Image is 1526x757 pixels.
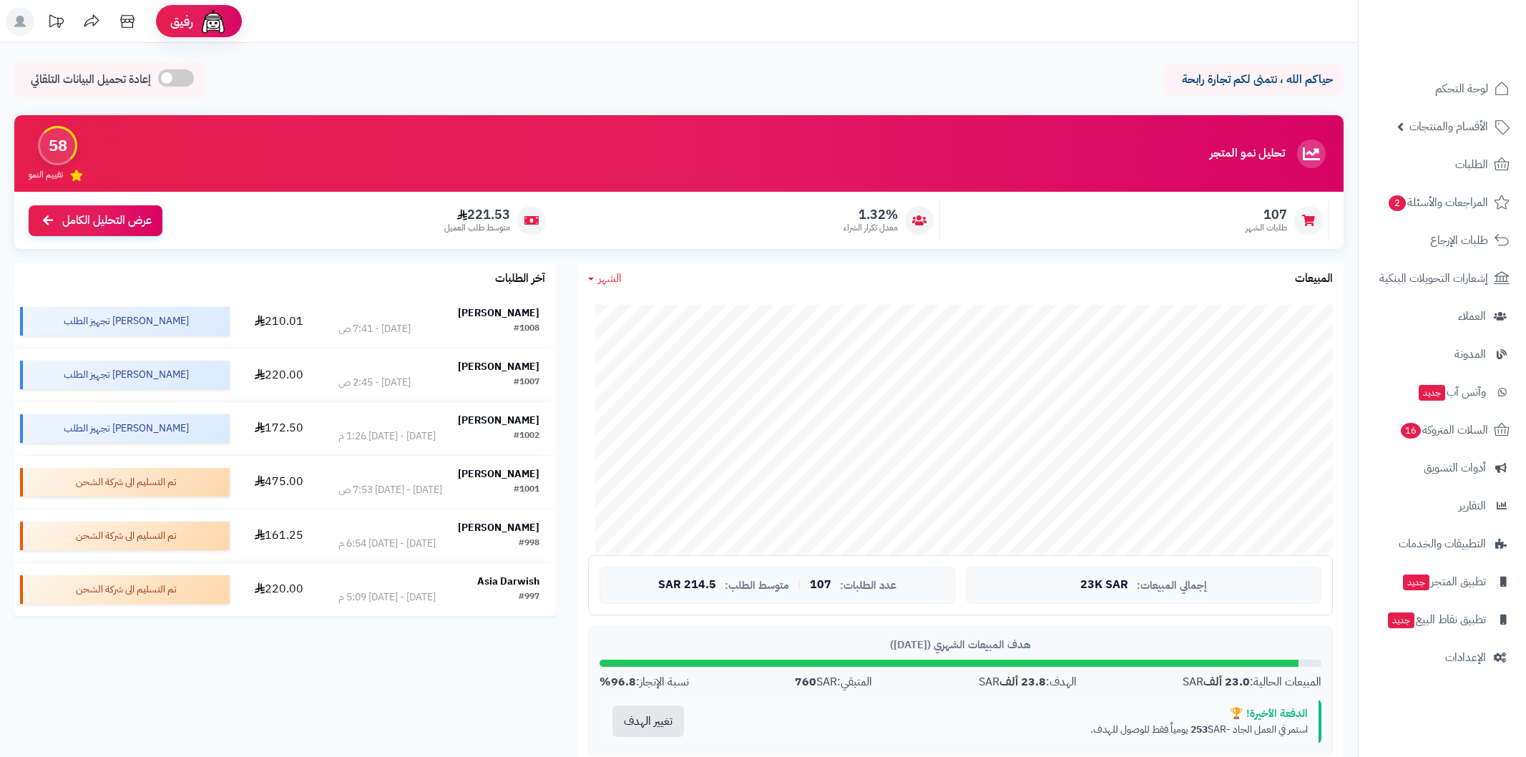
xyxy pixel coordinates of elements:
[1295,273,1333,285] h3: المبيعات
[1367,602,1517,637] a: تطبيق نقاط البيعجديد
[1459,496,1486,516] span: التقارير
[1367,489,1517,523] a: التقارير
[338,537,436,551] div: [DATE] - [DATE] 6:54 م
[1386,610,1486,630] span: تطبيق نقاط البيع
[1367,413,1517,447] a: السلات المتروكة16
[600,673,636,690] strong: 96.8%
[444,207,510,223] span: 221.53
[458,467,539,482] strong: [PERSON_NAME]
[477,574,539,589] strong: Asia Darwish
[1388,612,1414,628] span: جديد
[1367,185,1517,220] a: المراجعات والأسئلة2
[1137,580,1207,592] span: إجمالي المبيعات:
[1367,640,1517,675] a: الإعدادات
[1367,261,1517,296] a: إشعارات التحويلات البنكية
[1417,382,1486,402] span: وآتس آب
[795,674,872,690] div: المتبقي: SAR
[1367,337,1517,371] a: المدونة
[1458,306,1486,326] span: العملاء
[1429,40,1512,70] img: logo-2.png
[338,322,411,336] div: [DATE] - 7:41 ص
[62,213,152,229] span: عرض التحليل الكامل
[843,222,898,234] span: معدل تكرار الشراء
[519,537,539,551] div: #998
[1367,223,1517,258] a: طلبات الإرجاع
[843,207,898,223] span: 1.32%
[600,674,689,690] div: نسبة الإنجاز:
[725,580,789,592] span: متوسط الطلب:
[235,509,322,562] td: 161.25
[1175,72,1333,88] p: حياكم الله ، نتمنى لكم تجارة رابحة
[588,270,622,287] a: الشهر
[495,273,545,285] h3: آخر الطلبات
[598,270,622,287] span: الشهر
[199,7,228,36] img: ai-face.png
[708,723,1308,737] p: استمر في العمل الجاد - SAR يومياً فقط للوصول للهدف.
[29,205,162,236] a: عرض التحليل الكامل
[458,359,539,374] strong: [PERSON_NAME]
[235,402,322,455] td: 172.50
[1387,192,1488,213] span: المراجعات والأسئلة
[338,376,411,390] div: [DATE] - 2:45 ص
[514,322,539,336] div: #1008
[1430,230,1488,250] span: طلبات الإرجاع
[1435,79,1488,99] span: لوحة التحكم
[20,414,230,443] div: [PERSON_NAME] تجهيز الطلب
[1389,195,1406,211] span: 2
[514,483,539,497] div: #1001
[458,413,539,428] strong: [PERSON_NAME]
[1367,147,1517,182] a: الطلبات
[1399,420,1488,440] span: السلات المتروكة
[1367,72,1517,106] a: لوحة التحكم
[514,376,539,390] div: #1007
[1399,534,1486,554] span: التطبيقات والخدمات
[979,674,1077,690] div: الهدف: SAR
[1409,117,1488,137] span: الأقسام والمنتجات
[1379,268,1488,288] span: إشعارات التحويلات البنكية
[810,579,831,592] span: 107
[235,348,322,401] td: 220.00
[708,706,1308,721] div: الدفعة الأخيرة! 🏆
[1367,527,1517,561] a: التطبيقات والخدمات
[338,483,442,497] div: [DATE] - [DATE] 7:53 ص
[20,307,230,336] div: [PERSON_NAME] تجهيز الطلب
[798,580,801,590] span: |
[1183,674,1321,690] div: المبيعات الحالية: SAR
[1424,458,1486,478] span: أدوات التسويق
[519,590,539,605] div: #997
[20,522,230,550] div: تم التسليم الى شركة الشحن
[1445,648,1486,668] span: الإعدادات
[1080,579,1128,592] span: 23K SAR
[999,673,1046,690] strong: 23.8 ألف
[38,7,74,39] a: تحديثات المنصة
[1210,147,1285,160] h3: تحليل نمو المتجر
[658,579,716,592] span: 214.5 SAR
[20,575,230,604] div: تم التسليم الى شركة الشحن
[840,580,896,592] span: عدد الطلبات:
[444,222,510,234] span: متوسط طلب العميل
[1367,451,1517,485] a: أدوات التسويق
[29,169,63,181] span: تقييم النمو
[514,429,539,444] div: #1002
[458,520,539,535] strong: [PERSON_NAME]
[1454,344,1486,364] span: المدونة
[1246,222,1287,234] span: طلبات الشهر
[1203,673,1250,690] strong: 23.0 ألف
[31,72,151,88] span: إعادة تحميل البيانات التلقائي
[235,295,322,348] td: 210.01
[1401,423,1421,439] span: 16
[1402,572,1486,592] span: تطبيق المتجر
[170,13,193,30] span: رفيق
[338,429,436,444] div: [DATE] - [DATE] 1:26 م
[795,673,816,690] strong: 760
[1246,207,1287,223] span: 107
[600,638,1321,653] div: هدف المبيعات الشهري ([DATE])
[1367,299,1517,333] a: العملاء
[1403,575,1429,590] span: جديد
[338,590,436,605] div: [DATE] - [DATE] 5:09 م
[612,705,684,737] button: تغيير الهدف
[1190,722,1208,737] strong: 253
[20,361,230,389] div: [PERSON_NAME] تجهيز الطلب
[1419,385,1445,401] span: جديد
[235,456,322,509] td: 475.00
